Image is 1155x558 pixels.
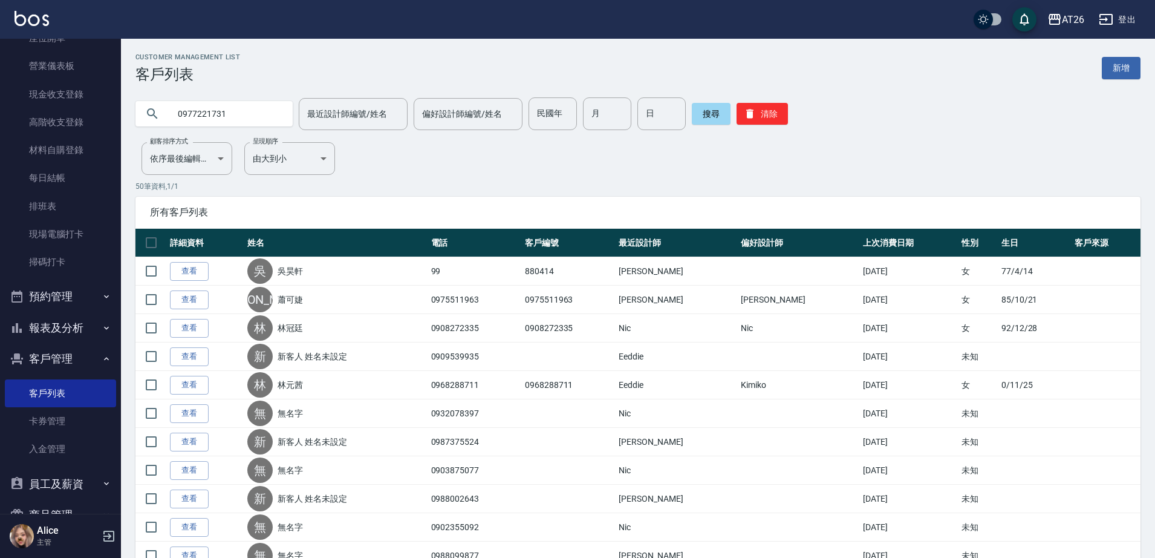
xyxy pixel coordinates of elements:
th: 性別 [958,229,998,257]
a: 座位開單 [5,24,116,52]
td: Nic [616,456,738,485]
td: Eeddie [616,371,738,399]
td: 0968288711 [428,371,522,399]
a: 現場電腦打卡 [5,220,116,248]
div: 無 [247,514,273,540]
td: [DATE] [860,343,958,371]
a: 新客人 姓名未設定 [278,436,347,448]
a: 蕭可婕 [278,294,303,306]
button: 報表及分析 [5,312,116,344]
td: [PERSON_NAME] [616,257,738,286]
td: [DATE] [860,428,958,456]
a: 新增 [1102,57,1140,79]
h3: 客戶列表 [135,66,240,83]
th: 客戶來源 [1072,229,1140,257]
td: [DATE] [860,399,958,428]
a: 查看 [170,518,209,537]
td: [DATE] [860,513,958,542]
a: 營業儀表板 [5,52,116,80]
div: 新 [247,344,273,369]
td: 女 [958,314,998,343]
a: 無名字 [278,521,303,533]
a: 材料自購登錄 [5,136,116,164]
button: AT26 [1043,7,1089,32]
td: Nic [616,513,738,542]
a: 現金收支登錄 [5,80,116,108]
a: 客戶列表 [5,379,116,407]
a: 新客人 姓名未設定 [278,350,347,363]
th: 姓名 [244,229,428,257]
td: 85/10/21 [998,286,1072,314]
div: 新 [247,429,273,455]
td: 0987375524 [428,428,522,456]
td: 未知 [958,428,998,456]
th: 電話 [428,229,522,257]
a: 入金管理 [5,435,116,463]
td: 0975511963 [428,286,522,314]
label: 顧客排序方式 [150,137,188,146]
a: 吳昊軒 [278,265,303,277]
button: 搜尋 [692,103,730,125]
td: [DATE] [860,314,958,343]
a: 查看 [170,319,209,338]
td: 女 [958,257,998,286]
div: 林 [247,315,273,341]
td: [PERSON_NAME] [616,428,738,456]
td: 未知 [958,485,998,513]
td: 0909539935 [428,343,522,371]
td: 未知 [958,456,998,485]
div: 吳 [247,258,273,284]
div: [PERSON_NAME] [247,287,273,312]
input: 搜尋關鍵字 [169,97,283,130]
a: 查看 [170,262,209,281]
td: 92/12/28 [998,314,1072,343]
a: 林元茜 [278,379,303,391]
a: 查看 [170,404,209,423]
td: 77/4/14 [998,257,1072,286]
td: [DATE] [860,371,958,399]
td: 0903875077 [428,456,522,485]
button: save [1012,7,1036,31]
a: 新客人 姓名未設定 [278,493,347,505]
div: 由大到小 [244,142,335,175]
label: 呈現順序 [253,137,278,146]
a: 無名字 [278,464,303,476]
button: 預約管理 [5,281,116,312]
button: 清除 [737,103,788,125]
td: [DATE] [860,286,958,314]
img: Person [10,524,34,548]
a: 無名字 [278,407,303,419]
td: [DATE] [860,485,958,513]
td: Eeddie [616,343,738,371]
a: 林冠廷 [278,322,303,334]
a: 每日結帳 [5,164,116,192]
th: 上次消費日期 [860,229,958,257]
a: 掃碼打卡 [5,248,116,276]
td: [DATE] [860,257,958,286]
div: AT26 [1062,12,1084,27]
td: 0968288711 [522,371,616,399]
th: 客戶編號 [522,229,616,257]
td: Nic [616,314,738,343]
a: 查看 [170,461,209,480]
th: 偏好設計師 [738,229,860,257]
td: 0/11/25 [998,371,1072,399]
td: 未知 [958,513,998,542]
td: Kimiko [738,371,860,399]
td: 0988002643 [428,485,522,513]
a: 卡券管理 [5,407,116,435]
img: Logo [15,11,49,26]
td: [PERSON_NAME] [616,485,738,513]
td: [DATE] [860,456,958,485]
td: 未知 [958,343,998,371]
td: [PERSON_NAME] [738,286,860,314]
td: 0908272335 [522,314,616,343]
td: Nic [738,314,860,343]
td: [PERSON_NAME] [616,286,738,314]
td: Nic [616,399,738,428]
td: 99 [428,257,522,286]
th: 生日 [998,229,1072,257]
a: 查看 [170,376,209,395]
a: 查看 [170,433,209,451]
h5: Alice [37,525,99,537]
